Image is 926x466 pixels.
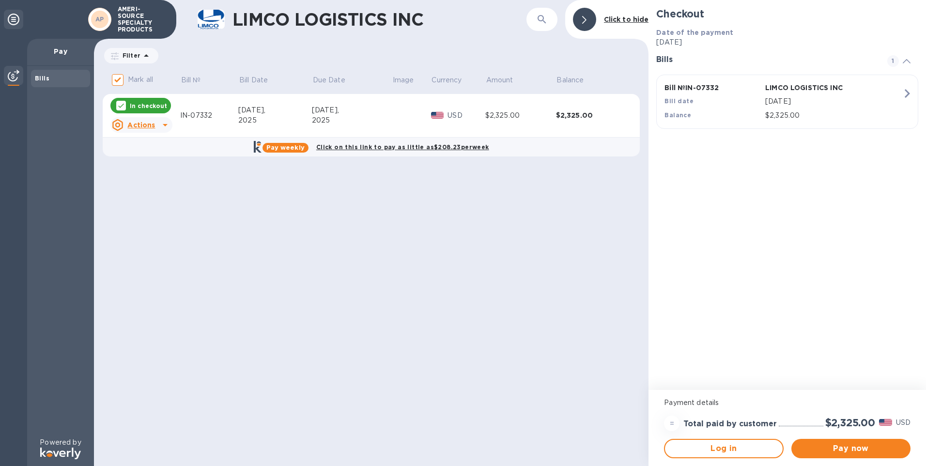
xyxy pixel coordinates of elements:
div: $2,325.00 [485,110,556,121]
span: Bill Date [239,75,280,85]
img: USD [879,419,892,426]
b: Date of the payment [656,29,733,36]
b: Balance [664,111,691,119]
span: Due Date [313,75,358,85]
p: Balance [556,75,584,85]
h3: Bills [656,55,876,64]
p: USD [448,110,485,121]
div: = [664,416,679,431]
img: USD [431,112,444,119]
span: Amount [486,75,526,85]
b: AP [95,16,104,23]
p: Due Date [313,75,345,85]
div: [DATE], [238,105,312,115]
div: 2025 [312,115,392,125]
p: LIMCO LOGISTICS INC [765,83,862,93]
span: 1 [887,55,899,67]
h1: LIMCO LOGISTICS INC [232,9,526,30]
p: $2,325.00 [765,110,902,121]
button: Pay now [791,439,911,458]
div: 2025 [238,115,312,125]
b: Click on this link to pay as little as $208.23 per week [316,143,489,151]
p: Filter [119,51,140,60]
h2: Checkout [656,8,918,20]
div: [DATE], [312,105,392,115]
p: USD [896,418,911,428]
b: Click to hide [604,16,649,23]
p: [DATE] [656,37,918,47]
p: Powered by [40,437,81,448]
p: Bill № IN-07332 [664,83,761,93]
button: Bill №IN-07332LIMCO LOGISTICS INCBill date[DATE]Balance$2,325.00 [656,75,918,129]
h2: $2,325.00 [825,417,875,429]
img: Logo [40,448,81,459]
p: AMERI-SOURCE SPECIALTY PRODUCTS [118,6,166,33]
span: Pay now [799,443,903,454]
span: Bill № [181,75,214,85]
span: Balance [556,75,596,85]
b: Bills [35,75,49,82]
p: Bill № [181,75,201,85]
p: Bill Date [239,75,268,85]
p: [DATE] [765,96,902,107]
p: Payment details [664,398,911,408]
p: Amount [486,75,513,85]
b: Pay weekly [266,144,305,151]
div: $2,325.00 [556,110,627,120]
p: Pay [35,47,86,56]
u: Actions [127,121,155,129]
h3: Total paid by customer [683,419,777,429]
button: Log in [664,439,783,458]
b: Bill date [664,97,694,105]
p: In checkout [130,102,167,110]
p: Image [393,75,414,85]
span: Log in [673,443,774,454]
p: Mark all [128,75,153,85]
p: Currency [432,75,462,85]
div: IN-07332 [180,110,238,121]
